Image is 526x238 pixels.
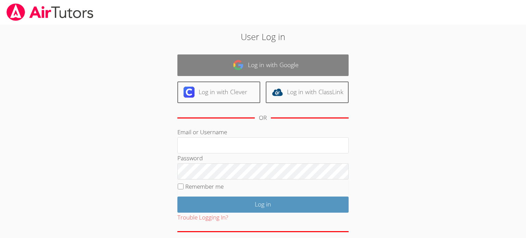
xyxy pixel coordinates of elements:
input: Log in [177,197,349,213]
img: airtutors_banner-c4298cdbf04f3fff15de1276eac7730deb9818008684d7c2e4769d2f7ddbe033.png [6,3,94,21]
img: google-logo-50288ca7cdecda66e5e0955fdab243c47b7ad437acaf1139b6f446037453330a.svg [233,60,244,71]
div: OR [259,113,267,123]
label: Email or Username [177,128,227,136]
a: Log in with Clever [177,82,260,103]
button: Trouble Logging In? [177,213,228,223]
img: classlink-logo-d6bb404cc1216ec64c9a2012d9dc4662098be43eaf13dc465df04b49fa7ab582.svg [272,87,283,98]
img: clever-logo-6eab21bc6e7a338710f1a6ff85c0baf02591cd810cc4098c63d3a4b26e2feb20.svg [184,87,195,98]
h2: User Log in [121,30,405,43]
label: Password [177,154,203,162]
label: Remember me [185,183,224,190]
a: Log in with ClassLink [266,82,349,103]
a: Log in with Google [177,54,349,76]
